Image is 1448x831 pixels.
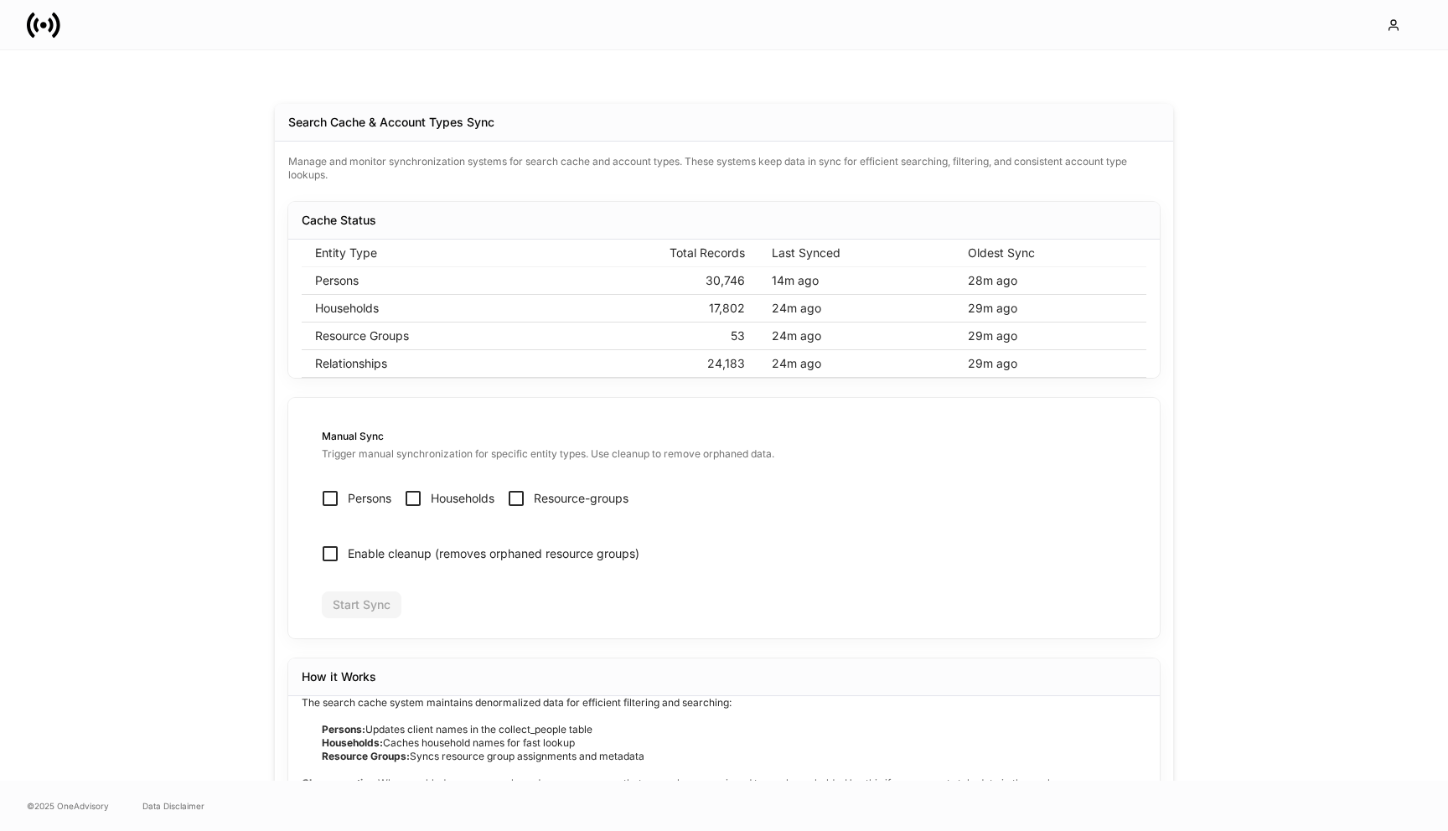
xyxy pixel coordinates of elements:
[322,750,410,762] strong: Resource Groups:
[322,736,383,749] strong: Households:
[549,350,758,378] td: 24,183
[142,799,204,813] a: Data Disclaimer
[322,736,1146,750] li: Caches household names for fast lookup
[302,295,549,323] td: Households
[954,267,1147,295] td: 28m ago
[322,428,1126,444] h6: Manual Sync
[302,777,1146,790] p: When enabled, removes orphaned resource groups that are no longer assigned to any households. Use...
[302,240,549,267] th: Entity Type
[954,323,1147,350] td: 29m ago
[302,696,1146,710] p: The search cache system maintains denormalized data for efficient filtering and searching:
[322,723,365,736] strong: Persons:
[322,447,1126,461] p: Trigger manual synchronization for specific entity types. Use cleanup to remove orphaned data.
[549,240,758,267] th: Total Records
[758,240,954,267] th: Last Synced
[549,323,758,350] td: 53
[322,723,1146,736] li: Updates client names in the collect_people table
[954,240,1147,267] th: Oldest Sync
[348,490,391,507] span: Persons
[758,295,954,323] td: 24m ago
[288,155,1160,182] p: Manage and monitor synchronization systems for search cache and account types. These systems keep...
[302,350,549,378] td: Relationships
[302,777,378,789] strong: Cleanup option:
[288,114,494,131] div: Search Cache & Account Types Sync
[954,350,1147,378] td: 29m ago
[549,295,758,323] td: 17,802
[954,295,1147,323] td: 29m ago
[758,323,954,350] td: 24m ago
[302,212,376,229] div: Cache Status
[302,267,549,295] td: Persons
[549,267,758,295] td: 30,746
[534,490,628,507] span: Resource-groups
[302,323,549,350] td: Resource Groups
[302,668,376,685] div: How it Works
[431,490,494,507] span: Households
[758,350,954,378] td: 24m ago
[322,750,1146,763] li: Syncs resource group assignments and metadata
[758,267,954,295] td: 14m ago
[348,545,639,562] span: Enable cleanup (removes orphaned resource groups)
[27,799,109,813] span: © 2025 OneAdvisory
